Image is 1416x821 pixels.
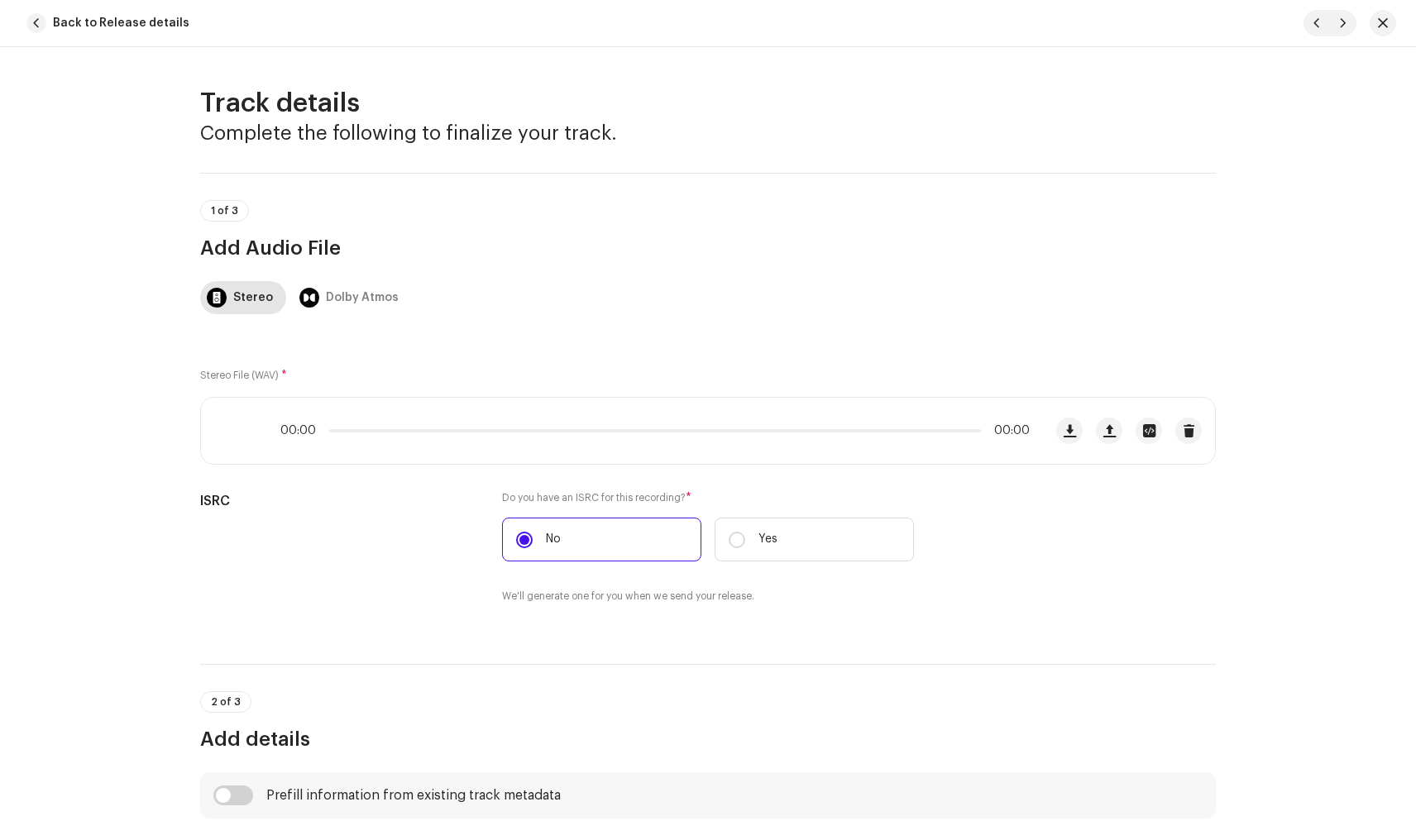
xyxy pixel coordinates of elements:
[546,531,561,548] p: No
[758,531,777,548] p: Yes
[200,726,1216,752] h3: Add details
[200,87,1216,120] h2: Track details
[200,370,279,380] small: Stereo File (WAV)
[200,491,476,511] h5: ISRC
[200,120,1216,146] h3: Complete the following to finalize your track.
[502,491,914,504] label: Do you have an ISRC for this recording?
[988,424,1030,437] span: 00:00
[280,424,323,437] span: 00:00
[266,789,561,802] div: Prefill information from existing track metadata
[200,235,1216,261] h3: Add Audio File
[502,588,754,604] small: We'll generate one for you when we send your release.
[326,281,399,314] div: Dolby Atmos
